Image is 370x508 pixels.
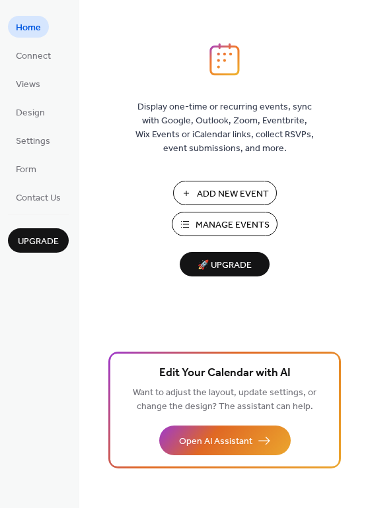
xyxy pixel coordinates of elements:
[8,73,48,94] a: Views
[8,16,49,38] a: Home
[8,228,69,253] button: Upgrade
[180,252,270,276] button: 🚀 Upgrade
[159,426,291,455] button: Open AI Assistant
[16,191,61,205] span: Contact Us
[8,129,58,151] a: Settings
[16,78,40,92] span: Views
[16,135,50,148] span: Settings
[173,181,277,205] button: Add New Event
[179,435,252,449] span: Open AI Assistant
[8,158,44,179] a: Form
[16,163,36,177] span: Form
[197,187,269,201] span: Add New Event
[196,218,270,232] span: Manage Events
[159,364,291,383] span: Edit Your Calendar with AI
[188,257,262,274] span: 🚀 Upgrade
[16,21,41,35] span: Home
[8,44,59,66] a: Connect
[8,101,53,123] a: Design
[16,106,45,120] span: Design
[133,384,316,416] span: Want to adjust the layout, update settings, or change the design? The assistant can help.
[209,43,240,76] img: logo_icon.svg
[16,49,51,63] span: Connect
[135,100,314,156] span: Display one-time or recurring events, sync with Google, Outlook, Zoom, Eventbrite, Wix Events or ...
[8,186,69,208] a: Contact Us
[172,212,277,236] button: Manage Events
[18,235,59,249] span: Upgrade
